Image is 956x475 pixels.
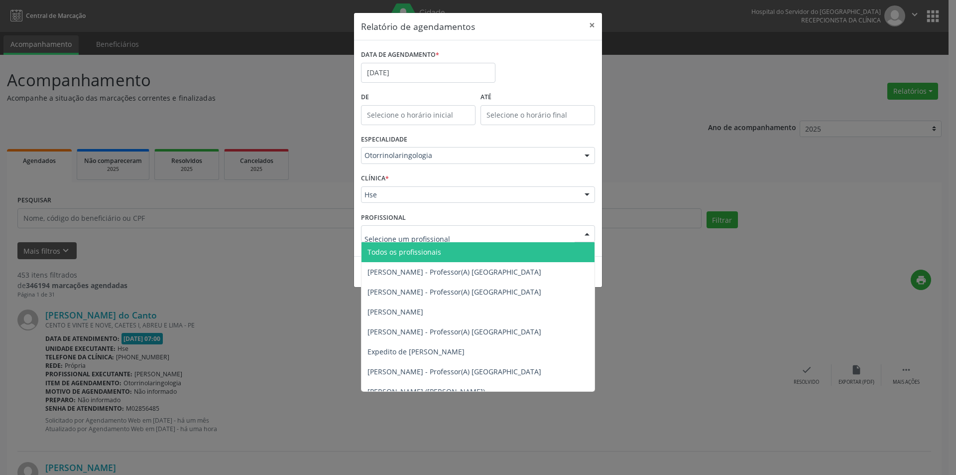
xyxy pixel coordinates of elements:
span: Expedito de [PERSON_NAME] [367,347,465,356]
label: De [361,90,476,105]
label: ATÉ [480,90,595,105]
label: CLÍNICA [361,171,389,186]
span: Hse [364,190,575,200]
button: Close [582,13,602,37]
input: Selecione um profissional [364,229,575,249]
input: Selecione o horário final [480,105,595,125]
span: [PERSON_NAME] [367,307,423,317]
span: Otorrinolaringologia [364,151,575,160]
input: Selecione o horário inicial [361,105,476,125]
label: ESPECIALIDADE [361,132,407,148]
span: [PERSON_NAME] - Professor(A) [GEOGRAPHIC_DATA] [367,287,541,297]
input: Selecione uma data ou intervalo [361,63,495,83]
span: [PERSON_NAME] - Professor(A) [GEOGRAPHIC_DATA] [367,267,541,277]
span: Todos os profissionais [367,247,441,257]
label: DATA DE AGENDAMENTO [361,47,439,63]
span: [PERSON_NAME] ([PERSON_NAME]) [367,387,485,396]
h5: Relatório de agendamentos [361,20,475,33]
span: [PERSON_NAME] - Professor(A) [GEOGRAPHIC_DATA] [367,367,541,376]
label: PROFISSIONAL [361,210,406,225]
span: [PERSON_NAME] - Professor(A) [GEOGRAPHIC_DATA] [367,327,541,336]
